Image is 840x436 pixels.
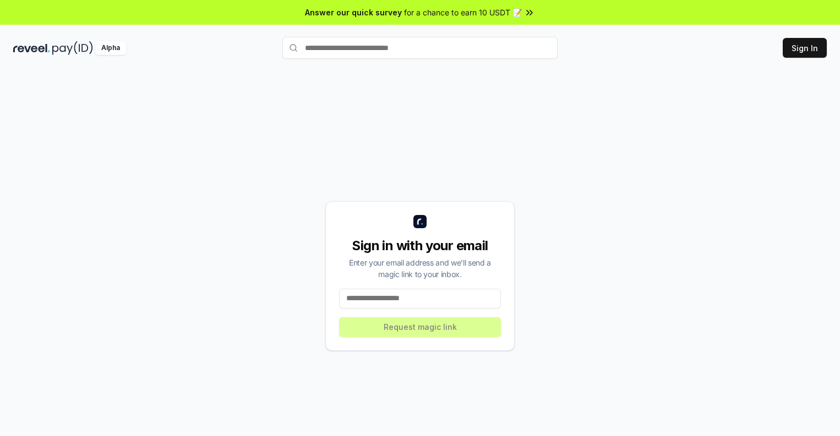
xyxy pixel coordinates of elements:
[783,38,827,58] button: Sign In
[339,257,501,280] div: Enter your email address and we’ll send a magic link to your inbox.
[339,237,501,255] div: Sign in with your email
[305,7,402,18] span: Answer our quick survey
[52,41,93,55] img: pay_id
[404,7,522,18] span: for a chance to earn 10 USDT 📝
[13,41,50,55] img: reveel_dark
[413,215,427,228] img: logo_small
[95,41,126,55] div: Alpha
